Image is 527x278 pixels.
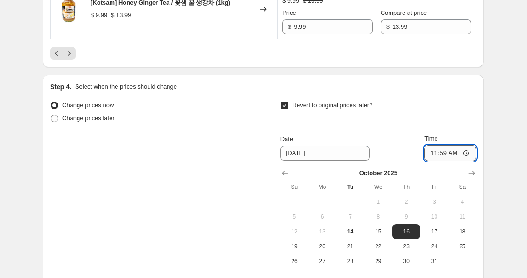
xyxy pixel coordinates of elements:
[420,180,448,194] th: Friday
[452,183,473,191] span: Sa
[368,213,389,220] span: 8
[386,23,390,30] span: $
[396,213,416,220] span: 9
[368,258,389,265] span: 29
[424,228,444,235] span: 17
[364,239,392,254] button: Wednesday October 22 2025
[465,167,478,180] button: Show next month, November 2025
[396,258,416,265] span: 30
[312,183,332,191] span: Mo
[280,136,293,142] span: Date
[282,9,296,16] span: Price
[312,228,332,235] span: 13
[293,102,373,109] span: Revert to original prices later?
[364,180,392,194] th: Wednesday
[340,183,360,191] span: Tu
[279,167,292,180] button: Show previous month, September 2025
[424,145,476,161] input: 12:00
[449,224,476,239] button: Saturday October 18 2025
[392,180,420,194] th: Thursday
[336,224,364,239] button: Today Tuesday October 14 2025
[424,213,444,220] span: 10
[280,180,308,194] th: Sunday
[452,243,473,250] span: 25
[284,258,305,265] span: 26
[340,228,360,235] span: 14
[420,239,448,254] button: Friday October 24 2025
[312,213,332,220] span: 6
[340,213,360,220] span: 7
[50,47,76,60] nav: Pagination
[308,239,336,254] button: Monday October 20 2025
[340,258,360,265] span: 28
[424,258,444,265] span: 31
[308,254,336,269] button: Monday October 27 2025
[312,243,332,250] span: 20
[449,239,476,254] button: Saturday October 25 2025
[424,183,444,191] span: Fr
[280,224,308,239] button: Sunday October 12 2025
[308,209,336,224] button: Monday October 6 2025
[381,9,427,16] span: Compare at price
[392,224,420,239] button: Thursday October 16 2025
[396,183,416,191] span: Th
[336,254,364,269] button: Tuesday October 28 2025
[50,47,63,60] button: Previous
[336,180,364,194] th: Tuesday
[284,183,305,191] span: Su
[452,213,473,220] span: 11
[420,224,448,239] button: Friday October 17 2025
[396,198,416,206] span: 2
[452,198,473,206] span: 4
[420,209,448,224] button: Friday October 10 2025
[449,209,476,224] button: Saturday October 11 2025
[449,194,476,209] button: Saturday October 4 2025
[280,254,308,269] button: Sunday October 26 2025
[336,239,364,254] button: Tuesday October 21 2025
[368,243,389,250] span: 22
[424,198,444,206] span: 3
[91,11,107,20] div: $ 9.99
[392,254,420,269] button: Thursday October 30 2025
[424,135,437,142] span: Time
[396,228,416,235] span: 16
[392,209,420,224] button: Thursday October 9 2025
[364,209,392,224] button: Wednesday October 8 2025
[449,180,476,194] th: Saturday
[368,183,389,191] span: We
[420,254,448,269] button: Friday October 31 2025
[336,209,364,224] button: Tuesday October 7 2025
[312,258,332,265] span: 27
[284,243,305,250] span: 19
[284,213,305,220] span: 5
[308,180,336,194] th: Monday
[280,209,308,224] button: Sunday October 5 2025
[364,224,392,239] button: Wednesday October 15 2025
[308,224,336,239] button: Monday October 13 2025
[364,254,392,269] button: Wednesday October 29 2025
[340,243,360,250] span: 21
[364,194,392,209] button: Wednesday October 1 2025
[452,228,473,235] span: 18
[392,239,420,254] button: Thursday October 23 2025
[284,228,305,235] span: 12
[63,47,76,60] button: Next
[288,23,291,30] span: $
[280,239,308,254] button: Sunday October 19 2025
[62,102,114,109] span: Change prices now
[424,243,444,250] span: 24
[392,194,420,209] button: Thursday October 2 2025
[62,115,115,122] span: Change prices later
[420,194,448,209] button: Friday October 3 2025
[111,11,131,20] strike: $ 13.99
[368,228,389,235] span: 15
[50,82,72,91] h2: Step 4.
[75,82,177,91] p: Select when the prices should change
[396,243,416,250] span: 23
[368,198,389,206] span: 1
[280,146,370,161] input: 10/14/2025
